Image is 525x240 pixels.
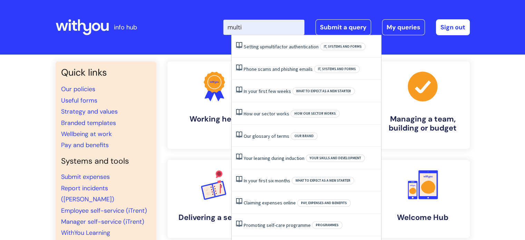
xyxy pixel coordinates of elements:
[167,61,261,149] a: Working here
[61,141,109,149] a: Pay and benefits
[244,155,304,161] a: Your learning during induction
[292,177,354,184] span: What to expect as a new starter
[61,67,151,78] h3: Quick links
[61,218,144,226] a: Manager self-service (iTrent)
[244,111,289,117] a: How our sector works
[61,156,151,166] h4: Systems and tools
[244,133,289,139] a: Our glossary of terms
[376,61,470,149] a: Managing a team, building or budget
[61,130,112,138] a: Wellbeing at work
[315,19,371,35] a: Submit a query
[381,213,464,222] h4: Welcome Hub
[61,107,118,116] a: Strategy and values
[173,213,256,222] h4: Delivering a service
[61,119,116,127] a: Branded templates
[223,19,470,35] div: | -
[314,65,360,73] span: IT, systems and forms
[61,173,110,181] a: Submit expenses
[244,66,313,72] a: Phone scams and phishing emails
[292,87,355,95] span: What to expect as a new starter
[244,200,296,206] a: Claiming expenses online
[167,160,261,238] a: Delivering a service
[291,132,318,140] span: Our brand
[61,85,95,93] a: Our policies
[244,88,291,94] a: In your first few weeks
[244,222,311,228] a: Promoting self-care programme
[376,160,470,238] a: Welcome Hub
[61,184,114,203] a: Report incidents ([PERSON_NAME])
[436,19,470,35] a: Sign out
[291,110,340,117] span: How our sector works
[244,44,319,50] a: Setting upmultifactor authentication
[114,22,137,33] p: info hub
[320,43,366,50] span: IT, systems and forms
[265,44,275,50] span: multi
[61,207,147,215] a: Employee self-service (iTrent)
[61,96,97,105] a: Useful forms
[382,19,425,35] a: My queries
[306,154,365,162] span: Your skills and development
[312,221,342,229] span: Programmes
[61,229,110,237] a: WithYou Learning
[381,115,464,133] h4: Managing a team, building or budget
[297,199,351,207] span: Pay, expenses and benefits
[223,20,304,35] input: Search
[244,177,290,184] a: In your first six months
[173,115,256,124] h4: Working here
